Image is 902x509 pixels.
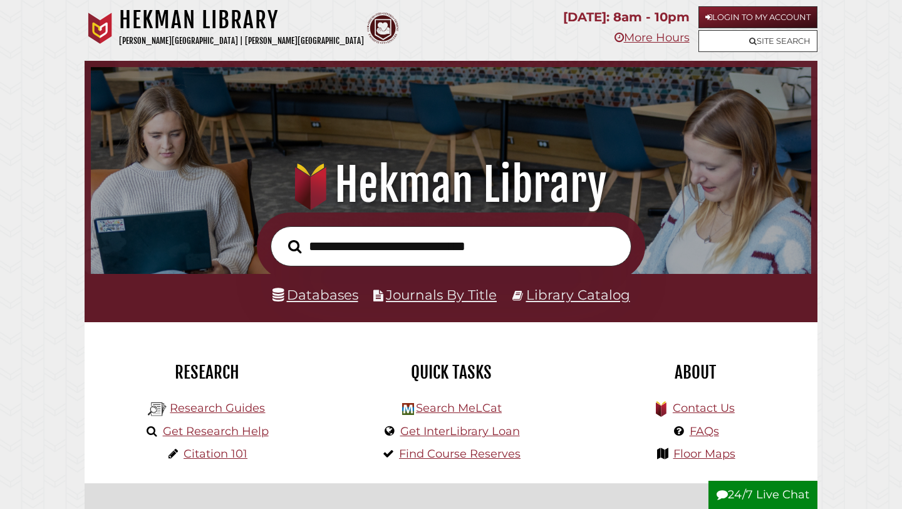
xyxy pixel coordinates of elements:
[690,424,719,438] a: FAQs
[416,401,502,415] a: Search MeLCat
[288,239,301,253] i: Search
[402,403,414,415] img: Hekman Library Logo
[170,401,265,415] a: Research Guides
[119,6,364,34] h1: Hekman Library
[338,362,564,383] h2: Quick Tasks
[367,13,398,44] img: Calvin Theological Seminary
[119,34,364,48] p: [PERSON_NAME][GEOGRAPHIC_DATA] | [PERSON_NAME][GEOGRAPHIC_DATA]
[698,6,817,28] a: Login to My Account
[526,286,630,303] a: Library Catalog
[399,447,521,461] a: Find Course Reserves
[400,424,520,438] a: Get InterLibrary Loan
[614,31,690,45] a: More Hours
[163,424,269,438] a: Get Research Help
[85,13,116,44] img: Calvin University
[282,236,308,257] button: Search
[272,286,358,303] a: Databases
[698,30,817,52] a: Site Search
[148,400,167,419] img: Hekman Library Logo
[94,362,319,383] h2: Research
[184,447,247,461] a: Citation 101
[583,362,808,383] h2: About
[386,286,497,303] a: Journals By Title
[673,401,735,415] a: Contact Us
[673,447,735,461] a: Floor Maps
[105,157,798,213] h1: Hekman Library
[563,6,690,28] p: [DATE]: 8am - 10pm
